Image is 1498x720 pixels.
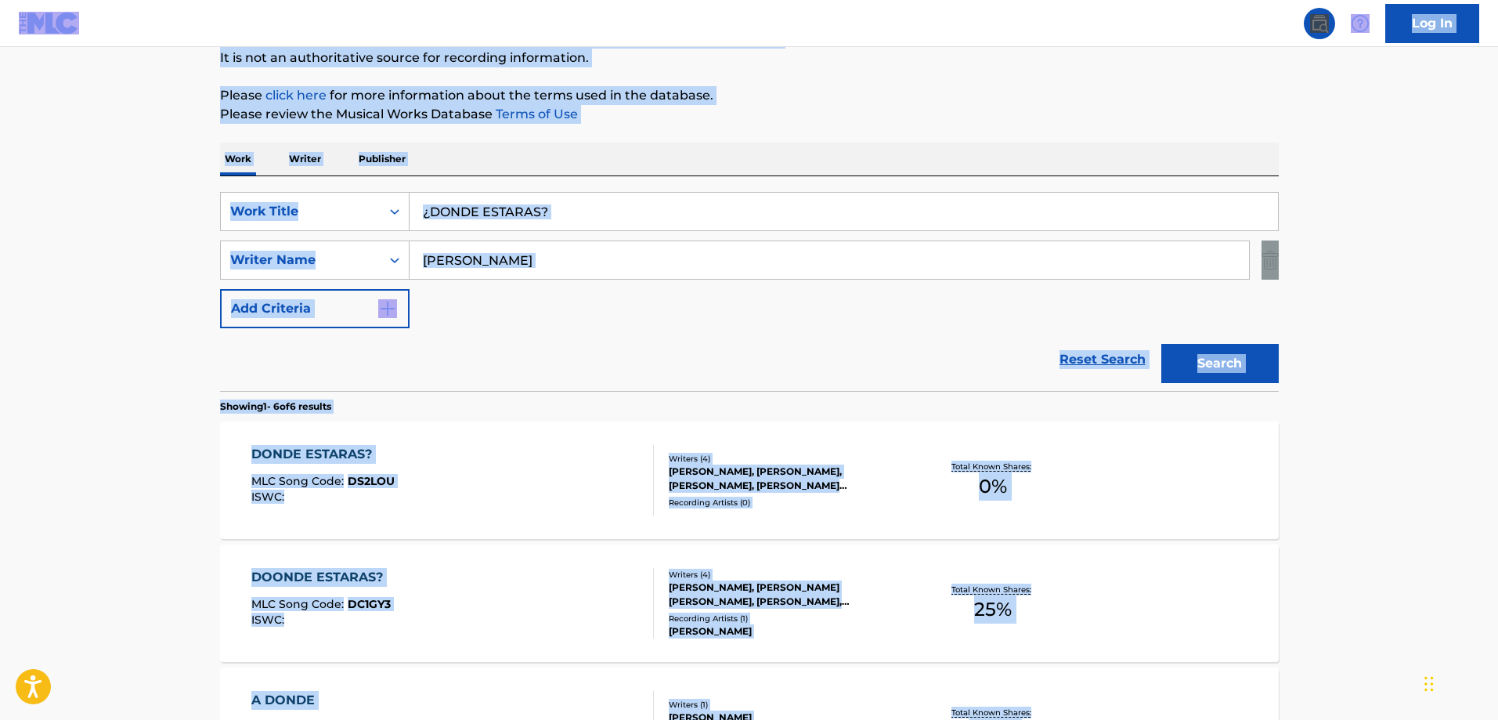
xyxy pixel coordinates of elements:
p: Total Known Shares: [951,461,1035,472]
a: click here [265,88,327,103]
div: Help [1345,8,1376,39]
div: Writers ( 4 ) [669,569,905,581]
form: Search Form [220,192,1279,391]
a: Public Search [1304,8,1335,39]
p: Total Known Shares: [951,707,1035,718]
a: Reset Search [1052,342,1153,377]
p: Showing 1 - 6 of 6 results [220,400,331,414]
a: DOONDE ESTARAS?MLC Song Code:DC1GY3ISWC:Writers (4)[PERSON_NAME], [PERSON_NAME] [PERSON_NAME], [P... [220,545,1279,662]
span: DS2LOU [348,474,395,488]
span: ISWC : [251,613,288,627]
div: DOONDE ESTARAS? [251,568,391,587]
span: 25 % [974,595,1012,624]
img: MLC Logo [19,12,79,34]
img: 9d2ae6d4665cec9f34b9.svg [378,299,397,318]
div: DONDE ESTARAS? [251,445,395,464]
div: Recording Artists ( 1 ) [669,613,905,624]
button: Add Criteria [220,289,410,328]
div: [PERSON_NAME] [669,624,905,639]
button: Search [1161,344,1279,383]
div: [PERSON_NAME], [PERSON_NAME] [PERSON_NAME], [PERSON_NAME], [PERSON_NAME] [PERSON_NAME] [669,581,905,609]
a: DONDE ESTARAS?MLC Song Code:DS2LOUISWC:Writers (4)[PERSON_NAME], [PERSON_NAME], [PERSON_NAME], [P... [220,422,1279,539]
p: It is not an authoritative source for recording information. [220,49,1279,67]
span: MLC Song Code : [251,597,348,611]
div: A DONDE [251,691,397,710]
div: Writer Name [230,251,371,270]
img: Delete Criterion [1262,241,1279,280]
div: Drag [1424,660,1434,707]
div: [PERSON_NAME], [PERSON_NAME], [PERSON_NAME], [PERSON_NAME] [PERSON_NAME] [669,465,905,493]
img: search [1310,14,1329,33]
p: Writer [284,143,326,175]
span: MLC Song Code : [251,474,348,488]
iframe: Chat Widget [1420,645,1498,720]
p: Work [220,143,256,175]
span: 0 % [979,472,1007,501]
div: Recording Artists ( 0 ) [669,497,905,508]
p: Please review the Musical Works Database [220,105,1279,124]
a: Log In [1385,4,1479,43]
div: Writers ( 1 ) [669,699,905,711]
p: Total Known Shares: [951,584,1035,595]
img: help [1351,14,1370,33]
div: Work Title [230,202,371,221]
a: Terms of Use [493,107,578,121]
span: ISWC : [251,490,288,504]
p: Publisher [354,143,410,175]
p: Please for more information about the terms used in the database. [220,86,1279,105]
span: DC1GY3 [348,597,391,611]
div: Writers ( 4 ) [669,453,905,465]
